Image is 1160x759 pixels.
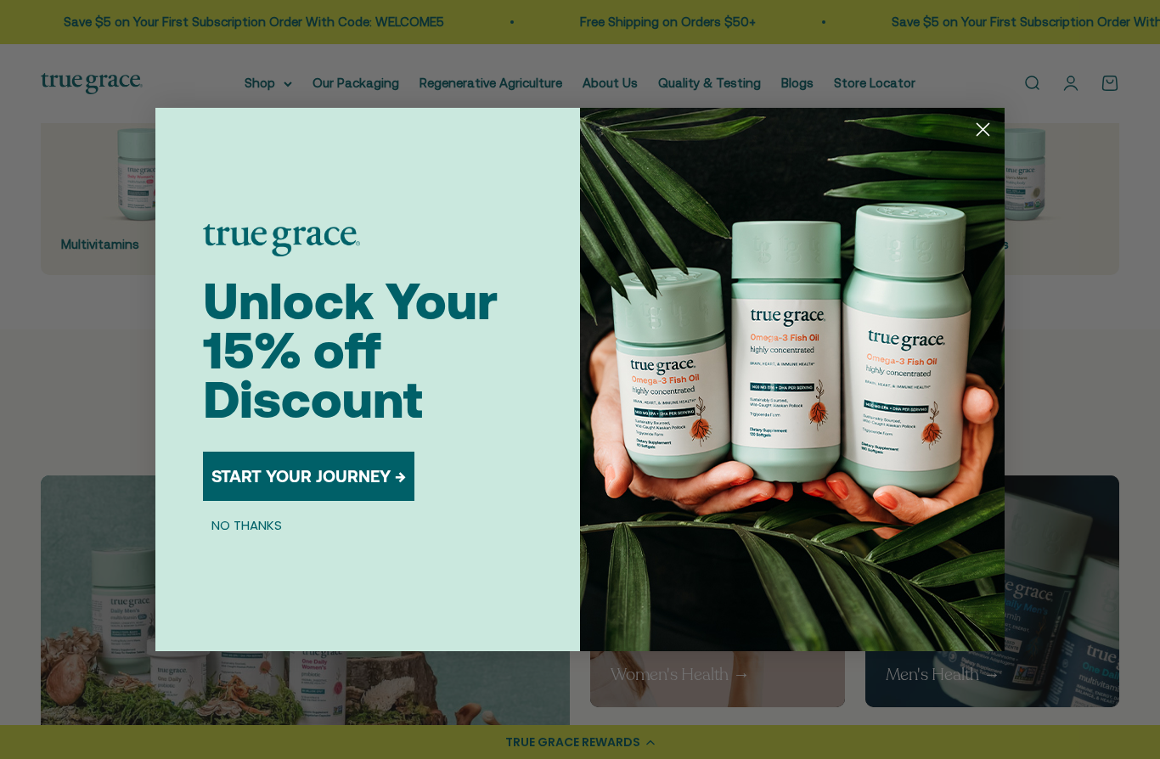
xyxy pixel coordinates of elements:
[203,224,360,256] img: logo placeholder
[203,452,414,501] button: START YOUR JOURNEY →
[968,115,998,144] button: Close dialog
[203,272,498,429] span: Unlock Your 15% off Discount
[203,514,290,535] button: NO THANKS
[580,108,1005,651] img: 098727d5-50f8-4f9b-9554-844bb8da1403.jpeg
